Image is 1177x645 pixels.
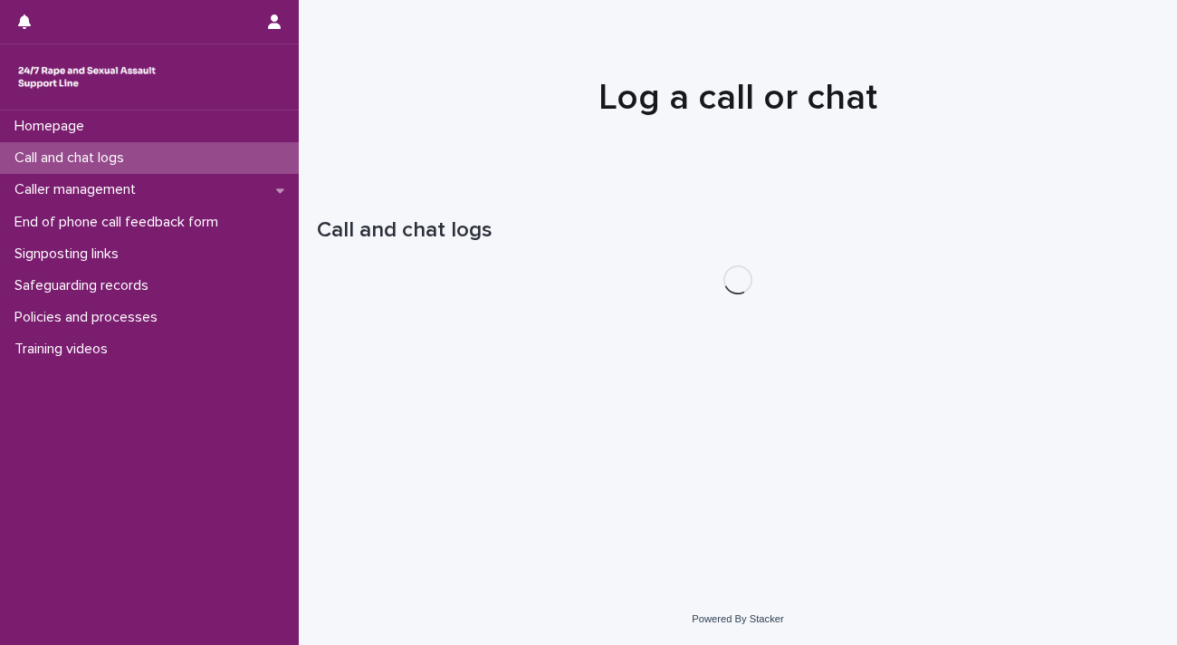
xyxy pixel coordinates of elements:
p: Training videos [7,341,122,358]
h1: Log a call or chat [317,76,1159,120]
p: End of phone call feedback form [7,214,233,231]
a: Powered By Stacker [692,613,783,624]
h1: Call and chat logs [317,217,1159,244]
p: Caller management [7,181,150,198]
p: Safeguarding records [7,277,163,294]
img: rhQMoQhaT3yELyF149Cw [14,59,159,95]
p: Signposting links [7,245,133,263]
p: Policies and processes [7,309,172,326]
p: Homepage [7,118,99,135]
p: Call and chat logs [7,149,139,167]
